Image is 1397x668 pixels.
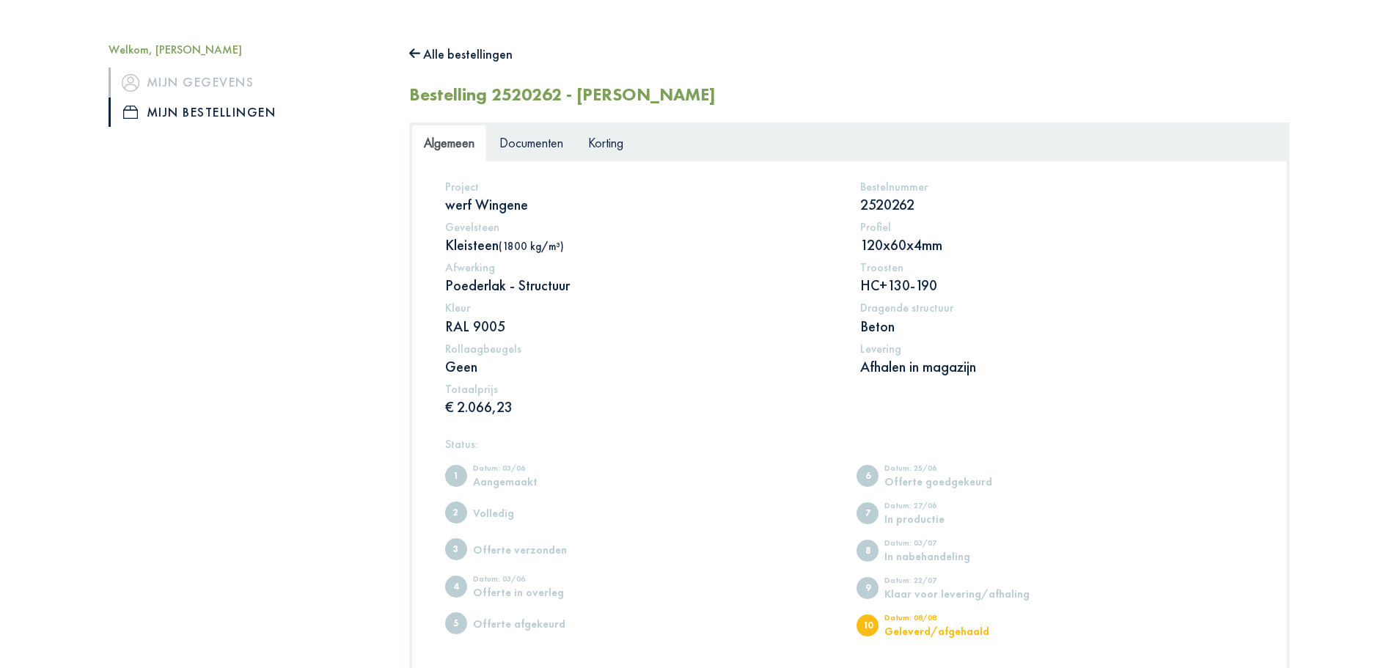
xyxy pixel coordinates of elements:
font: In productie [884,512,945,526]
font: Bestelnummer [860,179,928,194]
span: Offerte verzonden [445,538,467,560]
font: Datum: 25/06 [884,463,936,473]
span: Volledig [445,502,467,524]
font: Rollaagbeugels [445,341,521,356]
a: iconMijn gegevens [109,67,387,97]
font: 6 [865,470,870,482]
span: Aangemaakt [445,465,467,487]
font: Datum: 03/06 [473,573,525,584]
font: Mijn gegevens [147,73,254,90]
font: Datum: 03/06 [473,463,525,473]
font: Aangemaakt [473,474,538,488]
font: In nabehandeling [884,549,970,563]
font: 3 [453,543,458,555]
span: Offerte in overleg [445,576,467,598]
font: 120x60x4mm [860,235,942,254]
font: Documenten [499,134,563,151]
font: Geleverd/afgehaald [884,624,989,638]
a: iconMijn bestellingen [109,98,387,127]
font: € 2.066,23 [445,397,513,416]
span: Offerte afgekeurd [445,612,467,634]
font: Klaar voor levering/afhaling [884,587,1030,601]
font: 4 [453,581,458,592]
button: Alle bestellingen [409,43,513,66]
font: Geen [445,357,477,376]
span: In productie [857,502,879,524]
font: Volledig [473,506,514,520]
font: Totaalprijs [445,381,498,397]
font: Datum: 22/07 [884,575,936,585]
font: Datum: 27/06 [884,500,936,510]
font: Korting [588,134,623,151]
font: Project [445,179,479,194]
img: icon [123,106,138,119]
font: Offerte afgekeurd [473,617,565,631]
font: 2 [453,507,458,518]
span: Klaar voor levering/afhaling [857,577,879,599]
ul: Tabbladen [411,125,1287,161]
font: HC+130-190 [860,276,937,295]
font: Offerte in overleg [473,585,564,599]
font: 8 [865,545,870,557]
font: RAL 9005 [445,317,505,336]
font: Bestelling 2520262 - [PERSON_NAME] [409,83,716,106]
span: In nabehandeling [857,540,879,562]
font: Afwerking [445,260,495,275]
font: Algemeen [424,134,474,151]
font: Poederlak - Structuur [445,276,570,295]
font: Datum: 03/07 [884,537,936,548]
span: Geleverd/afgehaald [857,614,879,636]
font: 10 [863,620,873,631]
font: Afhalen in magazijn [860,357,976,376]
font: Offerte goedgekeurd [884,474,992,488]
font: 1 [453,470,458,482]
font: Kleur [445,300,470,315]
font: (1800 kg/m³) [499,239,564,253]
font: 5 [453,617,458,629]
span: Offerte goedgekeurd [857,465,879,487]
font: Alle bestellingen [423,45,513,62]
font: Dragende structuur [860,300,953,315]
font: Status: [445,436,478,452]
font: Levering [860,341,901,356]
font: Datum: 08/08 [884,612,936,623]
font: werf Wingene [445,195,528,214]
font: 7 [865,507,870,519]
font: Gevelsteen [445,219,499,235]
font: Profiel [860,219,891,235]
font: Kleisteen [445,235,499,254]
font: Welkom, [PERSON_NAME] [109,42,242,57]
font: 9 [865,582,870,594]
font: Offerte verzonden [473,543,567,557]
font: Mijn bestellingen [147,103,276,120]
font: Beton [860,317,895,336]
font: Troosten [860,260,903,275]
font: 2520262 [860,195,914,214]
img: icon [122,74,139,92]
